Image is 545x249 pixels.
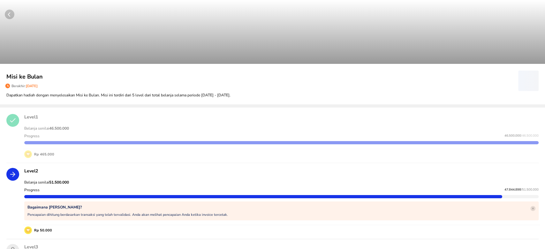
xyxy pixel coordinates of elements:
p: Pencapaian dihitung berdasarkan transaksi yang telah tervalidasi. Anda akan melihat pencapaian An... [27,212,228,217]
button: ‌ [518,70,539,91]
p: Level 1 [24,114,539,120]
p: Rp 50.000 [32,228,52,233]
span: 46.500.000 [504,133,521,138]
p: Rp 465.000 [32,152,54,157]
p: Progress [24,133,40,139]
strong: 51.500.000 [49,180,69,185]
span: ‌ [518,71,539,91]
span: Belanja senilai [24,126,69,131]
p: Progress [24,187,40,192]
span: / 46.500.000 [521,133,539,138]
p: Berakhir: [11,84,38,88]
strong: 46.500.000 [49,126,69,131]
span: Belanja senilai [24,180,69,185]
p: Level 2 [24,168,539,174]
p: Dapatkan hadiah dengan menyelesaikan Misi ke Bulan. Misi ini terdiri dari 5 level dari total bela... [6,92,539,98]
span: [DATE] [26,84,38,88]
p: Bagaimana [PERSON_NAME]? [27,205,228,210]
span: 47.844.898 [504,187,521,192]
span: / 51.500.000 [521,187,539,192]
p: Misi ke Bulan [6,72,518,81]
